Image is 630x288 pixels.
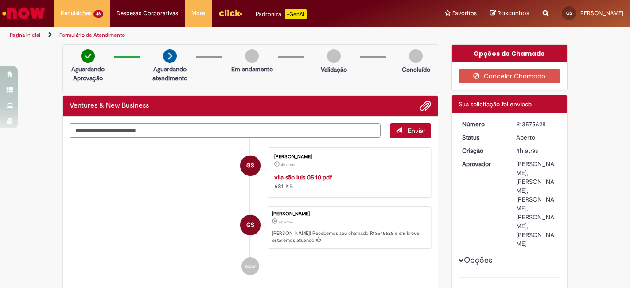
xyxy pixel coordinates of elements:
[61,9,92,18] span: Requisições
[66,65,109,82] p: Aguardando Aprovação
[420,100,431,112] button: Adicionar anexos
[455,160,510,168] dt: Aprovador
[285,9,307,19] p: +GenAi
[516,147,538,155] span: 4h atrás
[240,215,261,235] div: Gabriel Severo De Lima Schneider
[455,146,510,155] dt: Criação
[70,102,149,110] h2: Ventures & New Business Histórico de tíquete
[516,160,557,248] div: [PERSON_NAME], [PERSON_NAME], [PERSON_NAME], [PERSON_NAME], [PERSON_NAME]
[455,133,510,142] dt: Status
[279,219,293,225] time: 29/09/2025 10:15:48
[498,9,529,17] span: Rascunhos
[274,173,332,181] a: vila são luis 05.10.pdf
[281,162,295,167] time: 29/09/2025 10:15:42
[70,206,431,249] li: Gabriel Severo De Lima Schneider
[70,138,431,284] ul: Histórico de tíquete
[246,155,254,176] span: GS
[274,154,422,160] div: [PERSON_NAME]
[459,69,561,83] button: Cancelar Chamado
[516,120,557,128] div: R13575628
[218,6,242,19] img: click_logo_yellow_360x200.png
[490,9,529,18] a: Rascunhos
[191,9,205,18] span: More
[93,10,103,18] span: 46
[452,45,568,62] div: Opções do Chamado
[246,214,254,236] span: GS
[70,123,381,138] textarea: Digite sua mensagem aqui...
[272,211,426,217] div: [PERSON_NAME]
[231,65,273,74] p: Em andamento
[59,31,125,39] a: Formulário de Atendimento
[281,162,295,167] span: 4h atrás
[321,65,347,74] p: Validação
[516,146,557,155] div: 29/09/2025 10:15:48
[452,9,477,18] span: Favoritos
[516,133,557,142] div: Aberto
[148,65,191,82] p: Aguardando atendimento
[240,156,261,176] div: Gabriel Severo De Lima Schneider
[245,49,259,63] img: img-circle-grey.png
[10,31,40,39] a: Página inicial
[1,4,47,22] img: ServiceNow
[459,100,532,108] span: Sua solicitação foi enviada
[256,9,307,19] div: Padroniza
[455,120,510,128] dt: Número
[279,219,293,225] span: 4h atrás
[579,9,623,17] span: [PERSON_NAME]
[81,49,95,63] img: check-circle-green.png
[566,10,572,16] span: GS
[408,127,425,135] span: Enviar
[272,230,426,244] p: [PERSON_NAME]! Recebemos seu chamado R13575628 e em breve estaremos atuando.
[409,49,423,63] img: img-circle-grey.png
[274,173,422,191] div: 681 KB
[390,123,431,138] button: Enviar
[327,49,341,63] img: img-circle-grey.png
[7,27,413,43] ul: Trilhas de página
[117,9,178,18] span: Despesas Corporativas
[402,65,430,74] p: Concluído
[163,49,177,63] img: arrow-next.png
